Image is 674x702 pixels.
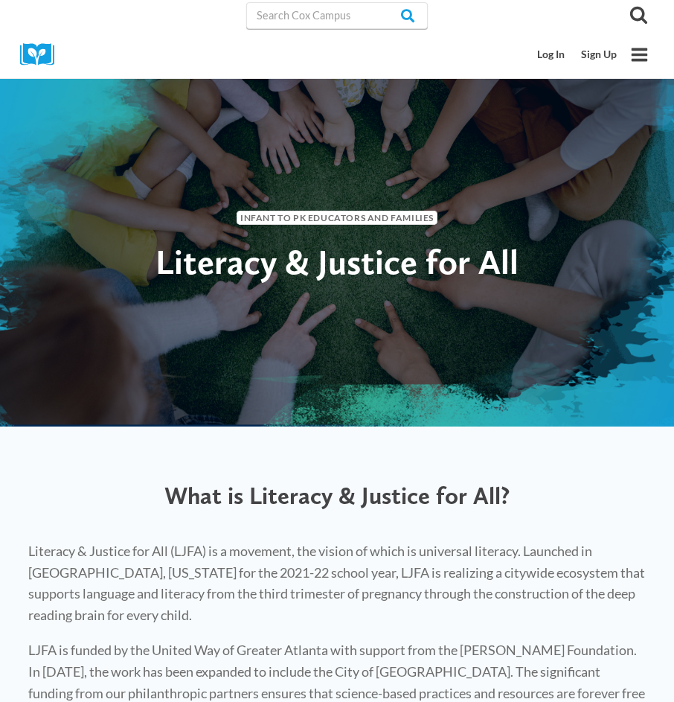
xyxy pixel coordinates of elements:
[155,240,519,283] span: Literacy & Justice for All
[246,2,428,29] input: Search Cox Campus
[530,41,574,68] a: Log In
[20,43,65,66] img: Cox Campus
[573,41,625,68] a: Sign Up
[28,540,646,626] p: Literacy & Justice for All (LJFA) is a movement, the vision of which is universal literacy. Launc...
[625,40,654,69] button: Open menu
[164,481,510,510] span: What is Literacy & Justice for All?
[237,211,437,225] span: Infant to PK Educators and Families
[530,41,625,68] nav: Secondary Mobile Navigation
